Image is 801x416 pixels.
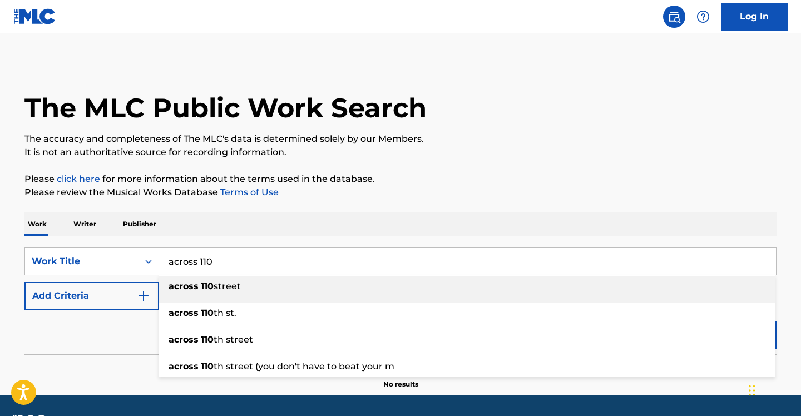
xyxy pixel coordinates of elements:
h1: The MLC Public Work Search [24,91,427,125]
p: Writer [70,212,100,236]
a: Terms of Use [218,187,279,197]
span: th st. [214,308,236,318]
img: MLC Logo [13,8,56,24]
span: th street [214,334,253,345]
p: It is not an authoritative source for recording information. [24,146,777,159]
div: Work Title [32,255,132,268]
strong: across [169,308,199,318]
p: The accuracy and completeness of The MLC's data is determined solely by our Members. [24,132,777,146]
a: Public Search [663,6,685,28]
strong: 110 [201,308,214,318]
img: 9d2ae6d4665cec9f34b9.svg [137,289,150,303]
strong: 110 [201,334,214,345]
form: Search Form [24,247,777,354]
p: Work [24,212,50,236]
strong: 110 [201,281,214,291]
div: Drag [749,374,755,407]
strong: 110 [201,361,214,372]
strong: across [169,361,199,372]
p: Please review the Musical Works Database [24,186,777,199]
img: help [696,10,710,23]
button: Add Criteria [24,282,159,310]
p: Please for more information about the terms used in the database. [24,172,777,186]
p: No results [383,366,418,389]
strong: across [169,334,199,345]
iframe: Chat Widget [745,363,801,416]
a: Log In [721,3,788,31]
span: th street (you don't have to beat your m [214,361,394,372]
span: street [214,281,241,291]
img: search [667,10,681,23]
a: click here [57,174,100,184]
strong: across [169,281,199,291]
p: Publisher [120,212,160,236]
div: Help [692,6,714,28]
